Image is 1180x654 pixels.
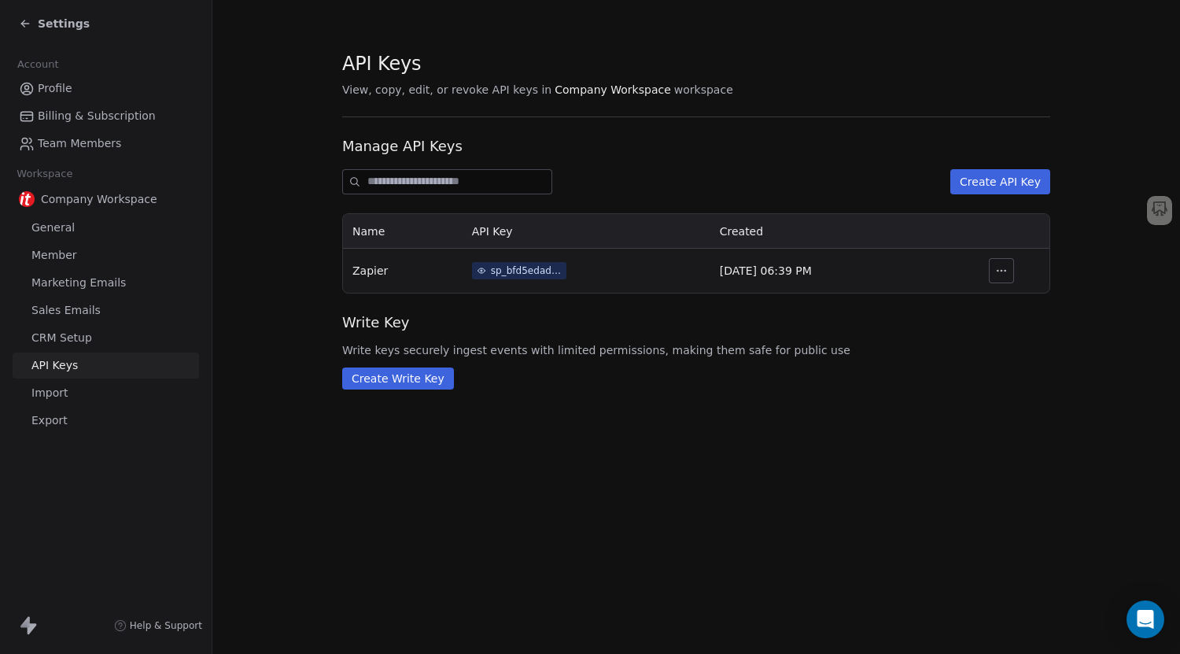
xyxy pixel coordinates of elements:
span: Profile [38,80,72,97]
span: Team Members [38,135,121,152]
a: Import [13,380,199,406]
span: Created [720,225,763,238]
a: Marketing Emails [13,270,199,296]
span: Company Workspace [41,191,157,207]
a: API Keys [13,353,199,379]
a: Billing & Subscription [13,103,199,129]
a: Sales Emails [13,297,199,323]
span: Write Key [342,312,1050,333]
span: API Keys [342,52,421,76]
span: API Key [472,225,513,238]
span: View, copy, edit, or revoke API keys in workspace [342,82,1050,98]
span: Import [31,385,68,401]
button: Create API Key [950,169,1050,194]
a: Member [13,242,199,268]
span: Manage API Keys [342,136,1050,157]
span: CRM Setup [31,330,92,346]
span: API Keys [31,357,78,374]
span: Account [10,53,65,76]
span: Name [352,225,385,238]
a: Help & Support [114,619,202,632]
td: [DATE] 06:39 PM [710,249,953,293]
span: Help & Support [130,619,202,632]
span: Export [31,412,68,429]
span: Marketing Emails [31,275,126,291]
span: Member [31,247,77,264]
a: General [13,215,199,241]
a: Profile [13,76,199,102]
span: Settings [38,16,90,31]
span: Billing & Subscription [38,108,156,124]
a: Settings [19,16,90,31]
div: Open Intercom Messenger [1127,600,1164,638]
button: Create Write Key [342,368,454,390]
span: Workspace [10,162,79,186]
div: sp_bfd5edad8e8e4409af52b7aaaf1f661a [491,264,562,278]
span: Zapier [352,264,388,277]
span: Company Workspace [555,82,671,98]
a: Export [13,408,199,434]
a: Team Members [13,131,199,157]
a: CRM Setup [13,325,199,351]
span: General [31,220,75,236]
span: Sales Emails [31,302,101,319]
img: Logo_Red%20Dot%20-%20White.png [19,191,35,207]
span: Write keys securely ingest events with limited permissions, making them safe for public use [342,342,1050,358]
